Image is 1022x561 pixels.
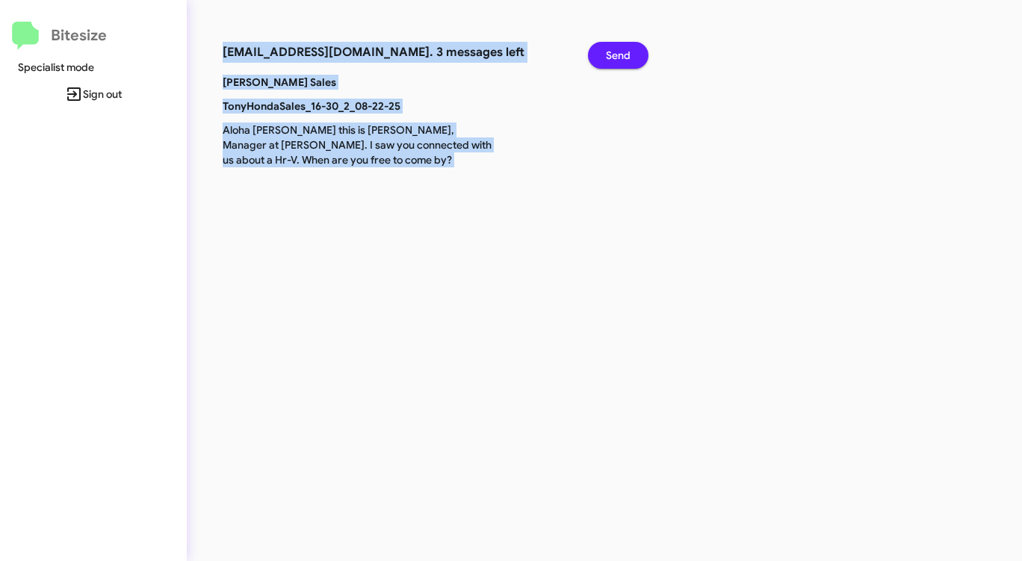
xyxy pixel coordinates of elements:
span: Send [606,42,631,69]
span: Sign out [12,81,175,108]
a: Bitesize [12,22,107,50]
h3: [EMAIL_ADDRESS][DOMAIN_NAME]. 3 messages left [223,42,566,63]
b: [PERSON_NAME] Sales [223,75,336,89]
p: Aloha [PERSON_NAME] this is [PERSON_NAME], Manager at [PERSON_NAME]. I saw you connected with us ... [211,123,504,167]
button: Send [588,42,648,69]
b: TonyHondaSales_16-30_2_08-22-25 [223,99,400,113]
